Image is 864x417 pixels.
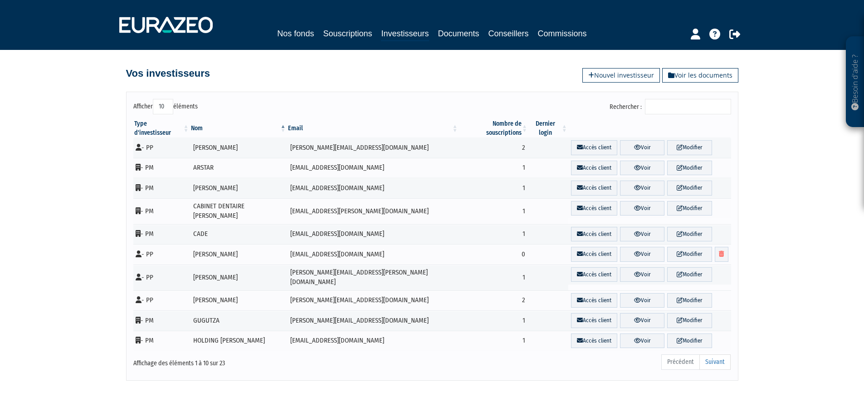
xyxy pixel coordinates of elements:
a: Accès client [571,181,617,196]
td: [EMAIL_ADDRESS][DOMAIN_NAME] [287,158,459,178]
td: 1 [459,158,528,178]
td: 2 [459,290,528,311]
th: Nom : activer pour trier la colonne par ordre d&eacute;croissant [190,119,287,137]
label: Afficher éléments [133,99,198,114]
a: Voir [620,247,664,262]
a: Conseillers [488,27,529,40]
select: Afficheréléments [153,99,173,114]
a: Souscriptions [323,27,372,40]
td: [PERSON_NAME] [190,265,287,290]
a: Modifier [667,247,712,262]
a: Accès client [571,293,617,308]
a: Accès client [571,161,617,176]
td: 1 [459,265,528,290]
td: [EMAIL_ADDRESS][PERSON_NAME][DOMAIN_NAME] [287,198,459,224]
th: Email : activer pour trier la colonne par ordre croissant [287,119,459,137]
td: - PM [133,331,190,351]
h4: Vos investisseurs [126,68,210,79]
th: Type d'investisseur : activer pour trier la colonne par ordre croissant [133,119,190,137]
a: Voir [620,201,664,216]
td: [PERSON_NAME] [190,178,287,198]
div: Affichage des éléments 1 à 10 sur 23 [133,353,375,368]
a: Suivant [699,354,731,370]
a: Modifier [667,140,712,155]
label: Rechercher : [610,99,731,114]
td: - PM [133,224,190,245]
a: Accès client [571,227,617,242]
td: - PP [133,290,190,311]
td: 1 [459,178,528,198]
a: Voir [620,140,664,155]
a: Accès client [571,334,617,348]
a: Modifier [667,293,712,308]
a: Voir [620,181,664,196]
img: 1732889491-logotype_eurazeo_blanc_rvb.png [119,17,213,33]
th: Nombre de souscriptions : activer pour trier la colonne par ordre croissant [459,119,528,137]
td: [PERSON_NAME] [190,244,287,265]
th: &nbsp; [568,119,731,137]
a: Nos fonds [277,27,314,40]
a: Accès client [571,267,617,282]
a: Accès client [571,313,617,328]
td: [PERSON_NAME][EMAIL_ADDRESS][DOMAIN_NAME] [287,290,459,311]
td: GUGUTZA [190,310,287,331]
td: [PERSON_NAME] [190,290,287,311]
a: Supprimer [715,247,728,262]
td: 1 [459,198,528,224]
a: Voir [620,227,664,242]
a: Modifier [667,267,712,282]
a: Commissions [538,27,587,40]
td: - PP [133,137,190,158]
td: [EMAIL_ADDRESS][DOMAIN_NAME] [287,331,459,351]
td: CADE [190,224,287,245]
td: - PM [133,178,190,198]
a: Accès client [571,140,617,155]
td: 1 [459,331,528,351]
td: 2 [459,137,528,158]
td: ARSTAR [190,158,287,178]
td: [EMAIL_ADDRESS][DOMAIN_NAME] [287,244,459,265]
td: [PERSON_NAME][EMAIL_ADDRESS][DOMAIN_NAME] [287,137,459,158]
a: Modifier [667,334,712,348]
td: - PM [133,198,190,224]
td: - PM [133,310,190,331]
td: 1 [459,224,528,245]
td: HOLDING [PERSON_NAME] [190,331,287,351]
a: Voir [620,334,664,348]
td: 0 [459,244,528,265]
a: Voir [620,267,664,282]
td: [EMAIL_ADDRESS][DOMAIN_NAME] [287,224,459,245]
a: Modifier [667,313,712,328]
a: Modifier [667,201,712,216]
td: - PM [133,158,190,178]
input: Rechercher : [645,99,731,114]
td: [EMAIL_ADDRESS][DOMAIN_NAME] [287,178,459,198]
a: Modifier [667,227,712,242]
a: Documents [438,27,479,40]
td: 1 [459,310,528,331]
td: - PP [133,244,190,265]
th: Dernier login : activer pour trier la colonne par ordre croissant [528,119,568,137]
td: [PERSON_NAME][EMAIL_ADDRESS][PERSON_NAME][DOMAIN_NAME] [287,265,459,290]
a: Modifier [667,161,712,176]
td: - PP [133,265,190,290]
td: [PERSON_NAME] [190,137,287,158]
td: [PERSON_NAME][EMAIL_ADDRESS][DOMAIN_NAME] [287,310,459,331]
a: Investisseurs [381,27,429,41]
p: Besoin d'aide ? [850,41,860,123]
a: Accès client [571,247,617,262]
a: Voir les documents [662,68,738,83]
a: Voir [620,161,664,176]
a: Nouvel investisseur [582,68,660,83]
a: Voir [620,293,664,308]
a: Voir [620,313,664,328]
a: Modifier [667,181,712,196]
td: CABINET DENTAIRE [PERSON_NAME] [190,198,287,224]
a: Accès client [571,201,617,216]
